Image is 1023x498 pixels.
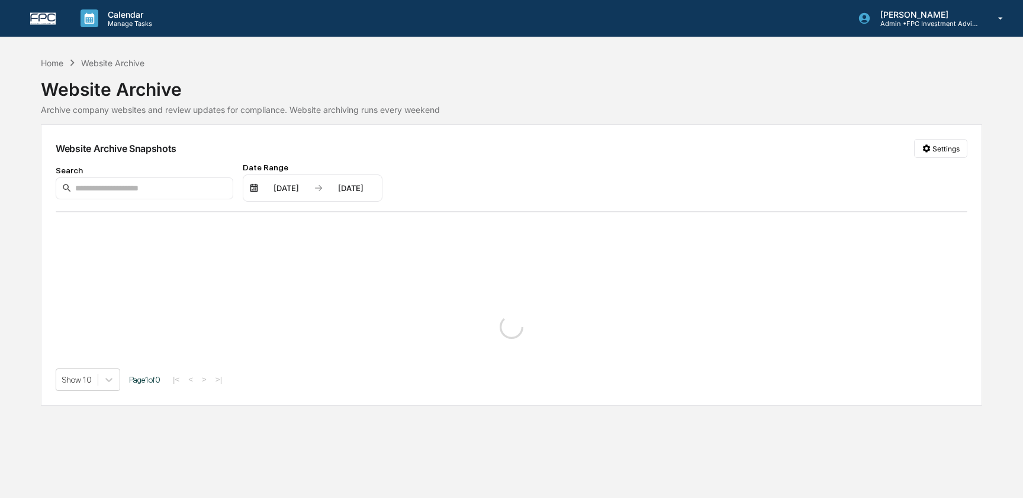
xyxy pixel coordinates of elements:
p: Admin • FPC Investment Advisory [871,20,981,28]
button: Settings [914,139,967,158]
button: |< [169,374,183,384]
div: Website Archive Snapshots [56,143,176,154]
button: > [198,374,210,384]
div: Date Range [243,163,382,172]
div: [DATE] [261,183,311,193]
div: Search [56,166,233,175]
img: logo [28,11,57,25]
div: Home [41,58,63,68]
div: Archive company websites and review updates for compliance. Website archiving runs every weekend [41,105,982,115]
p: Manage Tasks [98,20,158,28]
img: calendar [249,183,259,193]
p: Calendar [98,9,158,20]
span: Page 1 of 0 [129,375,160,384]
div: Website Archive [81,58,144,68]
button: < [185,374,197,384]
p: [PERSON_NAME] [871,9,981,20]
div: [DATE] [326,183,376,193]
div: Website Archive [41,69,982,100]
img: arrow right [314,183,323,193]
button: >| [212,374,226,384]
